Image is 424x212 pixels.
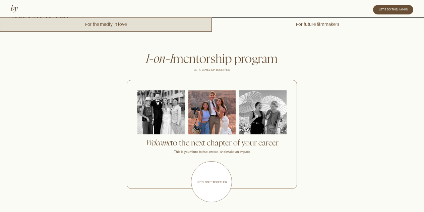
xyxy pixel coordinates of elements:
span: 1-on-1 [146,53,173,65]
div: to the next chapter of your career [140,137,284,150]
a: by [PERSON_NAME] [11,4,68,25]
div: This is your time to rise, create, and make an impact [164,150,260,155]
div: mentorship program [113,50,311,69]
a: LET’S DO THIS, I AM IN [373,5,413,14]
a: For future filmmakers [211,17,424,32]
span: Welcome [146,139,171,147]
div: LET’S LEVEL UP TOGETHER [180,68,244,72]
